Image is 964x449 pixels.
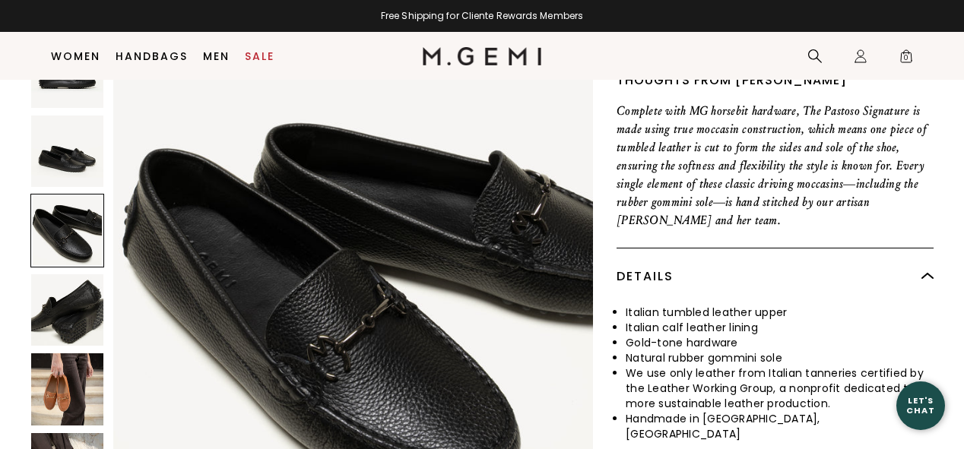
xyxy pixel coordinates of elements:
[626,350,934,365] li: Natural rubber gommini sole
[116,50,188,62] a: Handbags
[51,50,100,62] a: Women
[626,335,934,350] li: Gold-tone hardware
[899,52,914,67] span: 0
[31,274,103,346] img: The Pastoso Signature
[896,396,945,415] div: Let's Chat
[617,102,934,229] p: Complete with MG horsebit hardware, The Pastoso Signature is made using true moccasin constructio...
[245,50,274,62] a: Sale
[31,353,103,425] img: The Pastoso Signature
[626,365,934,411] li: We use only leather from Italian tanneries certified by the Leather Working Group, a nonprofit de...
[626,411,934,441] li: Handmade in [GEOGRAPHIC_DATA], [GEOGRAPHIC_DATA]
[626,305,934,320] li: Italian tumbled leather upper
[626,320,934,335] li: Italian calf leather lining
[423,47,542,65] img: M.Gemi
[617,248,934,305] div: Details
[617,71,934,90] div: Thoughts from [PERSON_NAME]
[31,115,103,188] img: The Pastoso Signature
[203,50,230,62] a: Men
